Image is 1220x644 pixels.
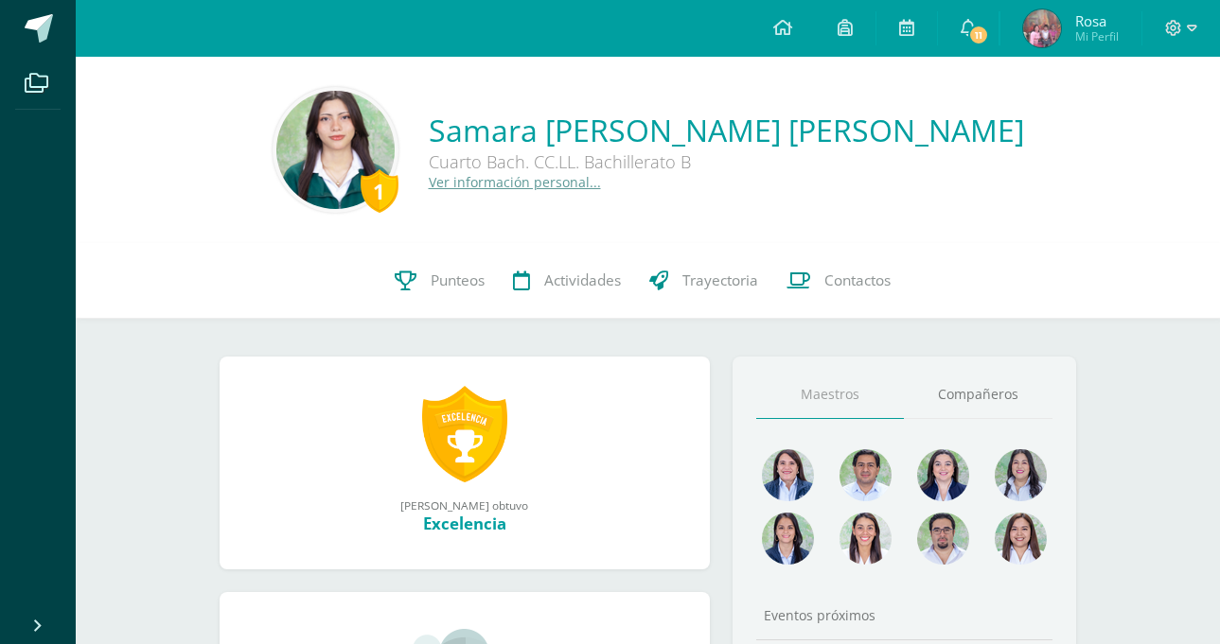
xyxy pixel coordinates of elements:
[824,270,891,290] span: Contactos
[756,371,905,419] a: Maestros
[968,25,989,45] span: 11
[995,513,1047,565] img: 1be4a43e63524e8157c558615cd4c825.png
[1075,28,1119,44] span: Mi Perfil
[499,243,635,319] a: Actividades
[361,169,398,213] div: 1
[544,270,621,290] span: Actividades
[431,270,485,290] span: Punteos
[276,91,395,209] img: 36e34fcbd9e8d7442381555b49bcdc7f.png
[917,449,969,501] img: 468d0cd9ecfcbce804e3ccd48d13f1ad.png
[995,449,1047,501] img: 1934cc27df4ca65fd091d7882280e9dd.png
[762,513,814,565] img: d4e0c534ae446c0d00535d3bb96704e9.png
[239,497,691,513] div: [PERSON_NAME] obtuvo
[756,606,1052,624] div: Eventos próximos
[772,243,905,319] a: Contactos
[904,371,1052,419] a: Compañeros
[380,243,499,319] a: Punteos
[840,449,892,501] img: 1e7bfa517bf798cc96a9d855bf172288.png
[1075,11,1119,30] span: Rosa
[635,243,772,319] a: Trayectoria
[840,513,892,565] img: 38d188cc98c34aa903096de2d1c9671e.png
[429,110,1024,150] a: Samara [PERSON_NAME] [PERSON_NAME]
[1023,9,1061,47] img: 220c076b6306047aa4ad45b7e8690726.png
[429,173,601,191] a: Ver información personal...
[239,513,691,534] div: Excelencia
[682,270,758,290] span: Trayectoria
[429,150,997,173] div: Cuarto Bach. CC.LL. Bachillerato B
[917,513,969,565] img: d7e1be39c7a5a7a89cfb5608a6c66141.png
[762,449,814,501] img: 4477f7ca9110c21fc6bc39c35d56baaa.png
